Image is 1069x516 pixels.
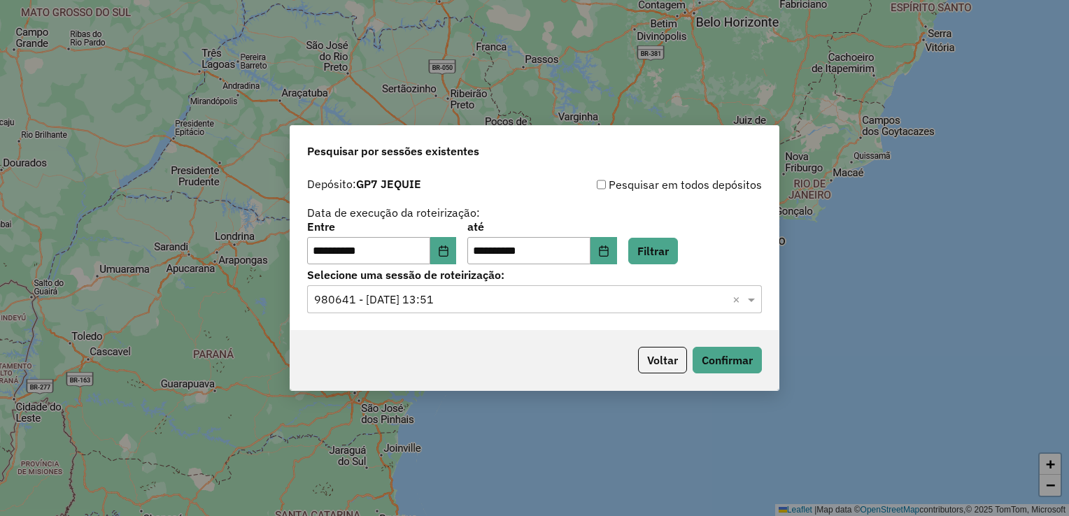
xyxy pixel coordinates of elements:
[467,218,616,235] label: até
[307,218,456,235] label: Entre
[534,176,762,193] div: Pesquisar em todos depósitos
[307,266,762,283] label: Selecione uma sessão de roteirização:
[307,143,479,159] span: Pesquisar por sessões existentes
[430,237,457,265] button: Choose Date
[307,175,421,192] label: Depósito:
[356,177,421,191] strong: GP7 JEQUIE
[590,237,617,265] button: Choose Date
[628,238,678,264] button: Filtrar
[732,291,744,308] span: Clear all
[638,347,687,373] button: Voltar
[307,204,480,221] label: Data de execução da roteirização:
[693,347,762,373] button: Confirmar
